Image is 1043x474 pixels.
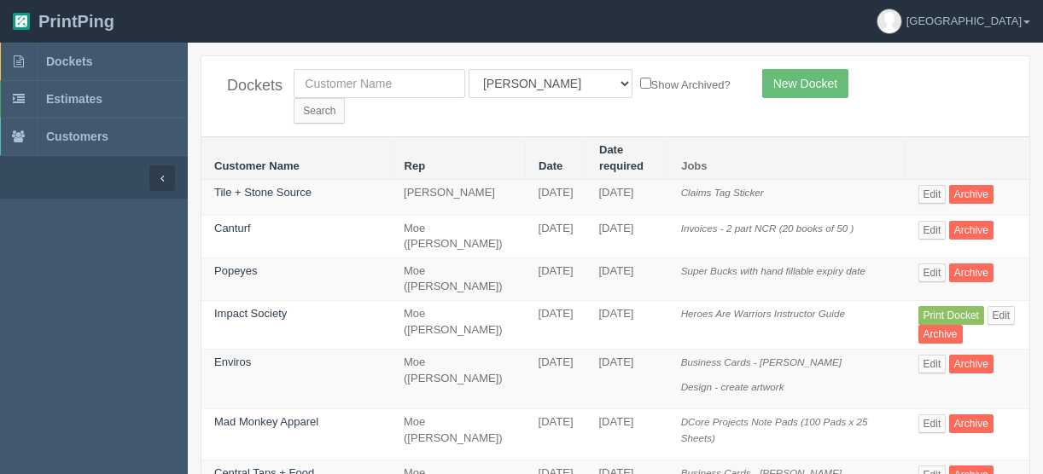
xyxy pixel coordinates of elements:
[586,409,668,460] td: [DATE]
[640,74,731,94] label: Show Archived?
[526,180,586,216] td: [DATE]
[294,69,465,98] input: Customer Name
[918,414,947,433] a: Edit
[586,349,668,408] td: [DATE]
[405,159,426,172] a: Rep
[949,263,993,282] a: Archive
[391,300,526,349] td: Moe ([PERSON_NAME])
[13,13,30,30] img: logo-3e63b451c926e2ac314895c53de4908e5d424f24456219fb08d385ab2e579770.png
[46,92,102,106] span: Estimates
[918,325,963,344] a: Archive
[668,137,906,180] th: Jobs
[949,414,993,433] a: Archive
[526,257,586,300] td: [DATE]
[526,409,586,460] td: [DATE]
[640,78,651,89] input: Show Archived?
[918,306,984,325] a: Print Docket
[391,349,526,408] td: Moe ([PERSON_NAME])
[681,223,854,234] i: Invoices - 2 part NCR (20 books of 50 )
[918,263,947,282] a: Edit
[949,221,993,240] a: Archive
[46,130,108,143] span: Customers
[681,416,868,443] i: DCore Projects Note Pads (100 Pads x 25 Sheets)
[214,355,251,368] a: Enviros
[391,409,526,460] td: Moe ([PERSON_NAME])
[586,300,668,349] td: [DATE]
[214,307,287,320] a: Impact Society
[988,306,1016,325] a: Edit
[586,215,668,257] td: [DATE]
[214,159,300,172] a: Customer Name
[391,215,526,257] td: Moe ([PERSON_NAME])
[918,221,947,240] a: Edit
[539,159,562,172] a: Date
[294,98,345,124] input: Search
[681,356,842,367] i: Business Cards - [PERSON_NAME]
[681,308,845,319] i: Heroes Are Warriors Instructor Guide
[762,69,848,98] a: New Docket
[918,355,947,373] a: Edit
[214,415,318,428] a: Mad Monkey Apparel
[586,180,668,216] td: [DATE]
[214,264,258,277] a: Popeyes
[586,257,668,300] td: [DATE]
[46,55,92,68] span: Dockets
[526,349,586,408] td: [DATE]
[681,381,784,392] i: Design - create artwork
[681,265,865,276] i: Super Bucks with hand fillable expiry date
[681,187,764,198] i: Claims Tag Sticker
[599,143,644,172] a: Date required
[214,222,251,234] a: Canturf
[391,257,526,300] td: Moe ([PERSON_NAME])
[877,9,901,33] img: avatar_default-7531ab5dedf162e01f1e0bb0964e6a185e93c5c22dfe317fb01d7f8cd2b1632c.jpg
[918,185,947,204] a: Edit
[391,180,526,216] td: [PERSON_NAME]
[227,78,268,95] h4: Dockets
[526,215,586,257] td: [DATE]
[526,300,586,349] td: [DATE]
[949,185,993,204] a: Archive
[949,355,993,373] a: Archive
[214,186,312,199] a: Tile + Stone Source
